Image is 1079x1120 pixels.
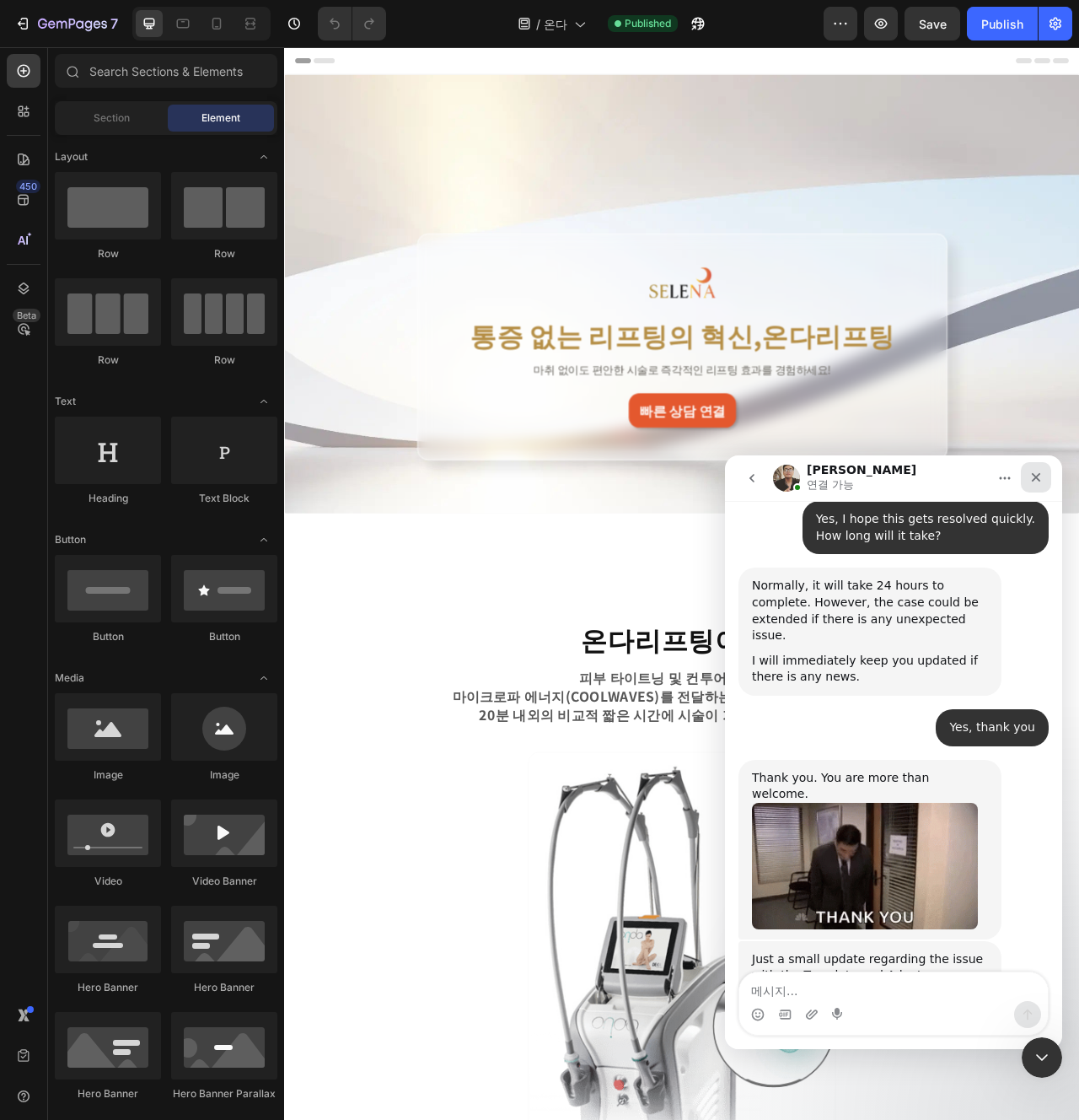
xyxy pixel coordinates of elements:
div: 450 [16,180,40,193]
div: Ken님의 메시지… [13,486,324,734]
div: Button [171,629,277,644]
div: Just a small update regarding the issue with the Translate and Adapt. [27,496,263,529]
span: Layout [55,149,88,164]
span: Save [919,17,947,31]
p: 피부 타이트닝 및 컨투어링을 위해 마이크로파 에너지(COOLWAVES)를 전달하는 스킨 타이트닝 시스템입니다. [103,790,909,837]
div: Image [171,767,277,783]
strong: 온다리프팅 [607,342,776,390]
span: Section [94,110,130,126]
div: Row [55,246,161,261]
button: Publish [967,7,1038,40]
span: Button [55,532,86,547]
button: Start recording [107,552,121,566]
button: <p>빠른 상담 연결</p> [438,440,574,484]
span: Element [201,110,240,126]
div: Video Banner [171,874,277,889]
p: 20분 내외의 비교적 짧은 시간에 시술이 가능해 효율성이 높습니다. [103,837,909,861]
iframe: Intercom live chat [725,455,1062,1049]
iframe: Intercom live chat [1022,1037,1062,1078]
span: 온다 [544,15,567,33]
img: 2025-08-11___1.24.54-removebg-preview.png [441,278,571,322]
span: Toggle open [250,143,277,170]
div: Row [55,353,161,368]
input: Search Sections & Elements [55,54,277,88]
div: Hero Banner [171,980,277,995]
div: Beta [13,309,40,322]
div: Undo/Redo [318,7,386,40]
div: Hero Banner [55,980,161,995]
strong: 온다리프팅이란? [377,729,635,778]
p: 7 [110,13,118,34]
p: 마취 없이도 편안한 시술로 즉각적인 리프팅 효과를 경험하세요! [212,401,800,419]
textarea: 메시지... [14,517,323,546]
div: Row [171,353,277,368]
button: Gif 선택기 [53,552,67,566]
div: Hero Banner [55,1086,161,1101]
div: Publish [981,15,1023,33]
div: Hero Banner Parallax [171,1086,277,1101]
button: 첨부 파일 업로드 [80,552,94,566]
div: Image [55,767,161,783]
span: Toggle open [250,665,277,692]
div: Row [171,246,277,261]
iframe: Design area [284,47,1079,1120]
span: Published [625,16,671,31]
span: Text [55,394,76,409]
span: Toggle open [250,526,277,553]
span: Media [55,670,84,686]
span: / [536,15,540,33]
div: Just a small update regarding the issue with the Translate and Adapt. [13,486,276,697]
button: 이모지 선택기 [26,552,40,566]
button: Save [905,7,960,40]
button: 7 [7,7,126,40]
span: Toggle open [250,388,277,415]
h2: 통증 없는 리프팅의 혁신, [210,342,802,390]
button: 메시지 전송… [289,546,316,573]
p: 빠른 상담 연결 [451,450,561,475]
div: Video [55,874,161,889]
div: Button [55,629,161,644]
div: Heading [55,491,161,506]
div: Text Block [171,491,277,506]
